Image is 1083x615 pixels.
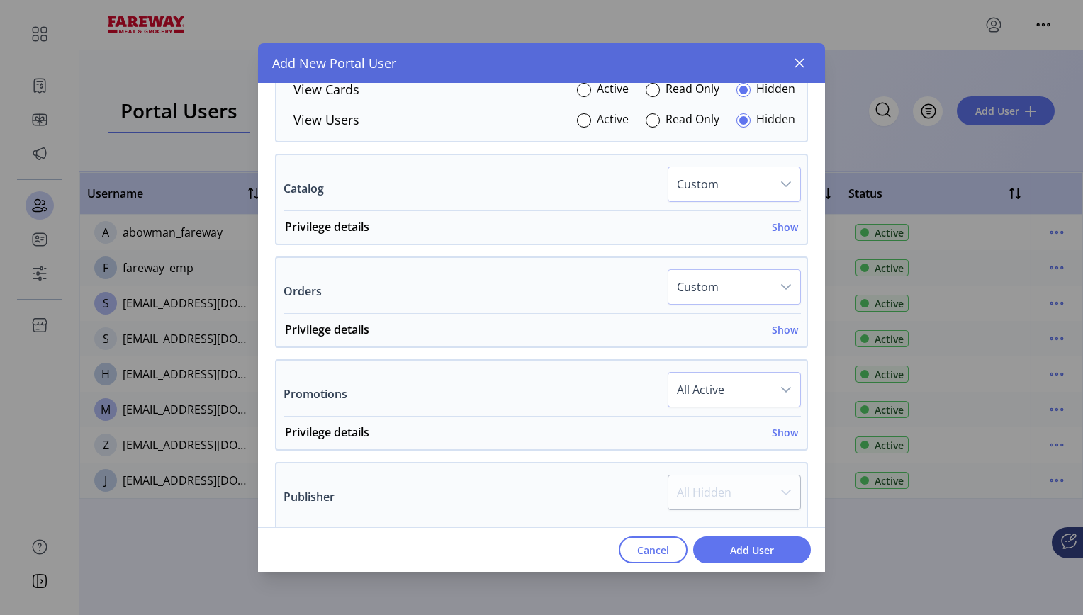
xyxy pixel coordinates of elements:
span: Add New Portal User [272,54,396,73]
a: Privilege detailsShow [276,424,807,449]
h6: Privilege details [285,321,369,338]
label: Publisher [284,488,335,505]
label: Hidden [756,111,795,130]
h6: Show [772,425,798,440]
div: dropdown trigger [772,373,800,407]
label: Read Only [666,111,719,130]
a: Privilege detailsShow [276,526,807,552]
label: Active [597,80,629,99]
h6: Privilege details [285,218,369,235]
span: Cancel [637,543,669,558]
h6: Show [772,322,798,337]
a: Privilege detailsShow [276,321,807,346]
h6: Show [772,220,798,235]
label: Active [597,111,629,130]
label: Promotions [284,385,347,402]
button: Cancel [619,536,688,563]
span: Custom [668,167,772,201]
label: View Cards [293,80,359,99]
a: Privilege detailsShow [276,218,807,244]
label: View Users [293,111,359,130]
button: Add User [693,536,811,563]
span: Add User [712,543,792,558]
label: Read Only [666,80,719,99]
label: Hidden [756,80,795,99]
div: dropdown trigger [772,270,800,304]
h6: Privilege details [285,526,369,543]
span: Custom [668,270,772,304]
label: Orders [284,283,322,300]
h6: Privilege details [285,424,369,441]
span: All Active [668,373,772,407]
div: dropdown trigger [772,167,800,201]
label: Catalog [284,180,324,197]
